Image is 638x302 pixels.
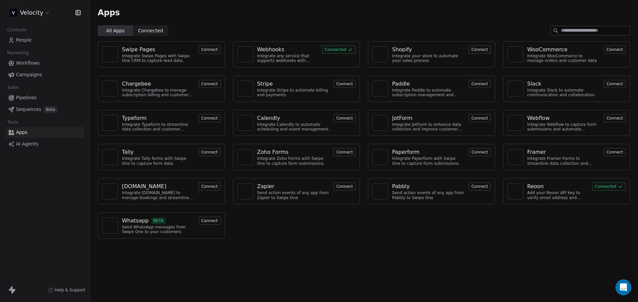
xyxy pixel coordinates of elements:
[122,148,134,156] div: Tally
[122,54,195,63] div: Integrate Swipe Pages with Swipe One CRM to capture lead data.
[334,80,356,88] button: Connect
[527,88,600,98] div: Integrate Slack to automate communication and collaboration.
[199,149,221,155] a: Connect
[527,46,600,54] a: WooCommerce
[16,71,42,78] span: Campaigns
[105,220,115,230] img: NA
[375,84,385,94] img: NA
[5,92,84,103] a: Pipelines
[375,152,385,162] img: NA
[48,287,85,293] a: Help & Support
[257,80,330,88] a: Stripe
[469,149,491,155] a: Connect
[604,114,626,122] button: Connect
[257,156,330,166] div: Integrate Zoho Forms with Swipe One to capture form submissions.
[122,217,149,225] div: Whatsapp
[592,183,626,189] a: Connected
[237,115,253,131] a: NA
[334,183,356,189] a: Connect
[257,54,318,63] div: Integrate any service that supports webhooks with Swipe One to capture and automate data workflows.
[527,156,600,166] div: Integrate Framer Forms to streamline data collection and customer engagement.
[257,148,330,156] a: Zoho Forms
[105,186,115,196] img: NA
[510,118,520,128] img: NA
[152,217,166,224] span: BETA
[16,94,37,101] span: Pipelines
[199,81,221,87] a: Connect
[122,114,147,122] div: Typeform
[392,80,410,88] div: Paddle
[4,25,29,35] span: Contacts
[240,49,250,59] img: NA
[510,152,520,162] img: NA
[604,80,626,88] button: Connect
[5,139,84,150] a: AI Agents
[105,118,115,128] img: NA
[507,149,523,165] a: NA
[237,149,253,165] a: NA
[372,149,388,165] a: NA
[392,88,465,98] div: Integrate Paddle to automate subscription management and customer engagement.
[16,106,41,113] span: Sequences
[5,127,84,138] a: Apps
[527,80,541,88] div: Slack
[257,88,330,98] div: Integrate Stripe to automate billing and payments.
[257,80,273,88] div: Stripe
[372,183,388,199] a: NA
[98,8,120,18] span: Apps
[5,104,84,115] a: SequencesBeta
[507,81,523,97] a: NA
[5,35,84,46] a: People
[527,114,600,122] a: Webflow
[527,182,588,190] a: Reoon
[4,48,32,58] span: Marketing
[237,81,253,97] a: NA
[199,148,221,156] button: Connect
[604,46,626,54] button: Connect
[592,182,626,190] button: Connected
[122,182,166,190] div: [DOMAIN_NAME]
[527,190,588,200] div: Add your Reoon API key to verify email address and reduce bounces
[527,122,600,132] div: Integrate Webflow to capture form submissions and automate customer engagement.
[8,7,52,18] button: Velocity
[122,217,195,225] a: WhatsappBETA
[199,217,221,224] a: Connect
[375,49,385,59] img: NA
[469,115,491,121] a: Connect
[507,183,523,199] a: NA
[240,186,250,196] img: NA
[16,60,40,67] span: Workflows
[469,81,491,87] a: Connect
[55,287,85,293] span: Help & Support
[527,80,600,88] a: Slack
[237,183,253,199] a: NA
[122,114,195,122] a: Typeform
[392,114,465,122] a: JotForm
[16,141,38,148] span: AI Agents
[469,183,491,189] a: Connect
[257,182,330,190] a: Zapier
[392,182,465,190] a: Pabbly
[199,80,221,88] button: Connect
[469,46,491,53] a: Connect
[469,148,491,156] button: Connect
[44,106,57,113] span: Beta
[392,156,465,166] div: Integrate Paperform with Swipe One to capture form submissions.
[510,186,520,196] img: NA
[122,80,195,88] a: Chargebee
[122,190,195,200] div: Integrate [DOMAIN_NAME] to manage bookings and streamline scheduling.
[257,46,284,54] div: Webhooks
[322,46,356,53] a: Connected
[122,46,155,54] div: Swipe Pages
[16,129,28,136] span: Apps
[199,46,221,54] button: Connect
[102,149,118,165] a: NA
[138,27,163,34] span: Connected
[5,69,84,80] a: Campaigns
[122,46,195,54] a: Swipe Pages
[469,114,491,122] button: Connect
[375,118,385,128] img: NA
[392,148,465,156] a: Paperform
[122,80,151,88] div: Chargebee
[469,80,491,88] button: Connect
